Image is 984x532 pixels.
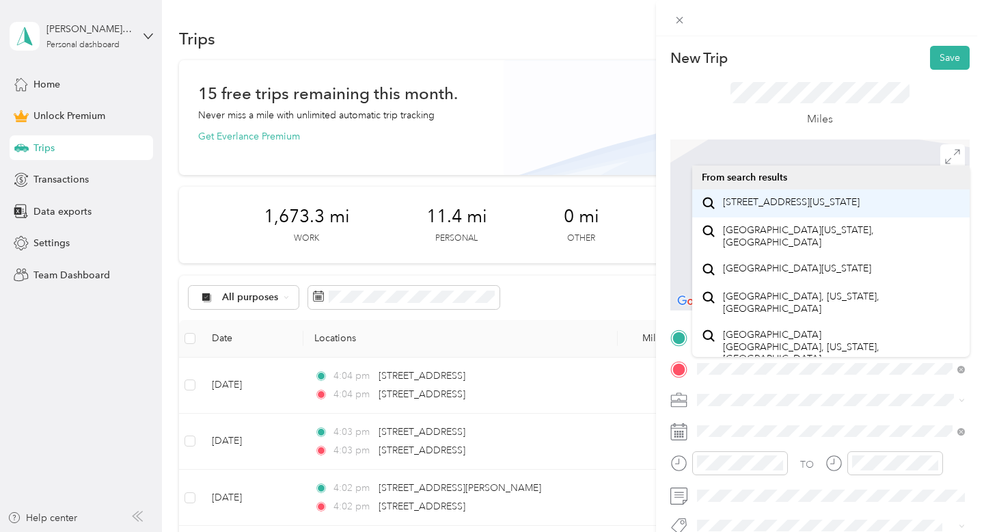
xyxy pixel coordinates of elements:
[670,49,728,68] p: New Trip
[723,291,961,315] span: [GEOGRAPHIC_DATA], [US_STATE], [GEOGRAPHIC_DATA]
[723,263,871,275] span: [GEOGRAPHIC_DATA][US_STATE]
[723,329,961,365] span: [GEOGRAPHIC_DATA] [GEOGRAPHIC_DATA], [US_STATE], [GEOGRAPHIC_DATA]
[723,224,961,248] span: [GEOGRAPHIC_DATA][US_STATE], [GEOGRAPHIC_DATA]
[800,457,814,472] div: TO
[723,196,860,209] span: [STREET_ADDRESS][US_STATE]
[674,293,719,310] img: Google
[702,172,787,183] span: From search results
[907,455,984,532] iframe: Everlance-gr Chat Button Frame
[930,46,970,70] button: Save
[674,293,719,310] a: Open this area in Google Maps (opens a new window)
[807,111,833,128] p: Miles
